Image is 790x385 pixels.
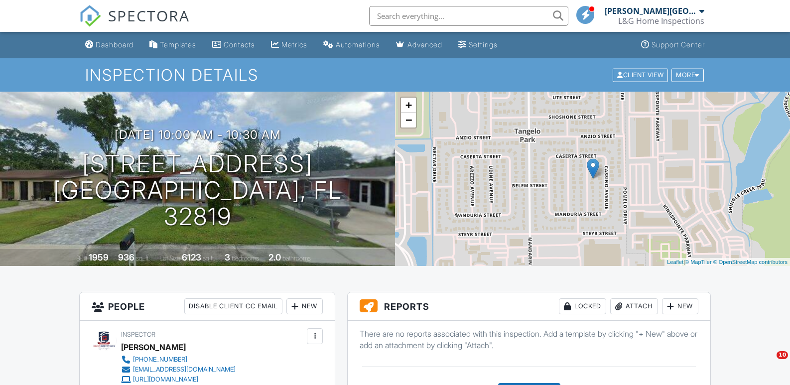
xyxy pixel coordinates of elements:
a: Templates [145,36,200,54]
span: bathrooms [282,255,311,262]
div: Automations [336,40,380,49]
span: sq. ft. [136,255,150,262]
a: [PHONE_NUMBER] [121,355,236,365]
div: [PERSON_NAME] [121,340,186,355]
div: 1959 [89,252,109,262]
div: Disable Client CC Email [184,298,282,314]
a: Settings [454,36,502,54]
a: Metrics [267,36,311,54]
div: Advanced [407,40,442,49]
div: More [671,68,704,82]
div: New [286,298,323,314]
iframe: Intercom live chat [756,351,780,375]
div: Dashboard [96,40,133,49]
span: SPECTORA [108,5,190,26]
a: Client View [612,71,670,78]
a: SPECTORA [79,13,190,34]
h1: [STREET_ADDRESS] [GEOGRAPHIC_DATA], FL 32819 [16,151,379,230]
input: Search everything... [369,6,568,26]
a: Zoom in [401,98,416,113]
h3: [DATE] 10:00 am - 10:30 am [115,128,281,141]
div: Metrics [281,40,307,49]
a: Zoom out [401,113,416,128]
div: Settings [469,40,498,49]
div: New [662,298,698,314]
a: [URL][DOMAIN_NAME] [121,375,236,385]
a: [EMAIL_ADDRESS][DOMAIN_NAME] [121,365,236,375]
span: sq.ft. [203,255,215,262]
div: [URL][DOMAIN_NAME] [133,376,198,384]
p: There are no reports associated with this inspection. Add a template by clicking "+ New" above or... [360,328,698,351]
a: Dashboard [81,36,137,54]
div: Attach [610,298,658,314]
h3: People [80,292,335,321]
div: L&G Home Inspections [618,16,704,26]
div: 936 [118,252,134,262]
span: Built [76,255,87,262]
div: [PHONE_NUMBER] [133,356,187,364]
div: 2.0 [268,252,281,262]
a: Leaflet [667,259,683,265]
span: Lot Size [159,255,180,262]
div: Locked [559,298,606,314]
img: The Best Home Inspection Software - Spectora [79,5,101,27]
a: Contacts [208,36,259,54]
div: Contacts [224,40,255,49]
a: © OpenStreetMap contributors [713,259,788,265]
a: Automations (Basic) [319,36,384,54]
h3: Reports [348,292,710,321]
div: 3 [225,252,230,262]
div: Support Center [652,40,705,49]
span: Inspector [121,331,155,338]
span: bedrooms [232,255,259,262]
div: Templates [160,40,196,49]
div: | [664,258,790,266]
div: Client View [613,68,668,82]
a: © MapTiler [685,259,712,265]
a: Support Center [637,36,709,54]
div: [EMAIL_ADDRESS][DOMAIN_NAME] [133,366,236,374]
div: [PERSON_NAME][GEOGRAPHIC_DATA] [605,6,697,16]
h1: Inspection Details [85,66,704,84]
span: 10 [777,351,788,359]
a: Advanced [392,36,446,54]
div: 6123 [182,252,201,262]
